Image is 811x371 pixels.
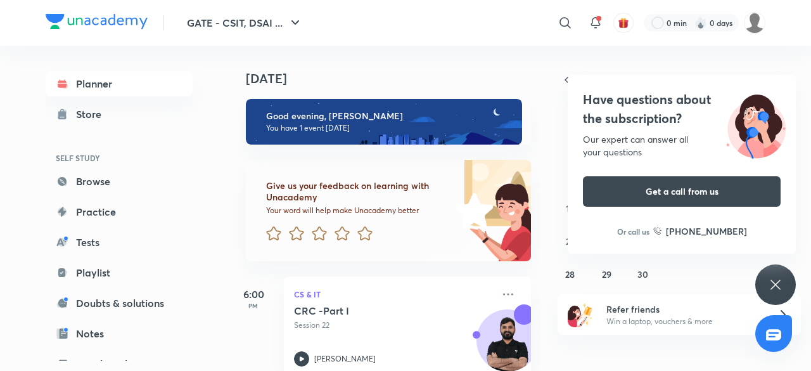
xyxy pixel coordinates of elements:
[246,99,522,145] img: evening
[560,264,580,284] button: September 28, 2025
[653,225,747,238] a: [PHONE_NUMBER]
[659,72,700,89] span: [DATE]
[294,304,452,317] h5: CRC -Part I
[228,302,279,309] p: PM
[46,260,193,285] a: Playlist
[566,235,574,247] abbr: September 21, 2025
[568,302,593,327] img: referral
[606,316,762,327] p: Win a laptop, vouchers & more
[266,205,451,216] p: Your word will help make Unacademy better
[46,101,193,127] a: Store
[46,230,193,255] a: Tests
[560,165,580,185] button: September 7, 2025
[596,264,616,284] button: September 29, 2025
[613,13,634,33] button: avatar
[606,303,762,316] h6: Refer friends
[46,71,193,96] a: Planner
[565,268,575,280] abbr: September 28, 2025
[566,202,575,214] abbr: September 14, 2025
[46,14,148,32] a: Company Logo
[744,12,765,34] img: Aalok kumar
[46,290,193,316] a: Doubts & solutions
[46,147,193,169] h6: SELF STUDY
[228,287,279,302] h5: 6:00
[294,320,493,331] p: Session 22
[314,353,376,365] p: [PERSON_NAME]
[637,268,648,280] abbr: September 30, 2025
[618,17,629,29] img: avatar
[76,107,109,122] div: Store
[694,16,707,29] img: streak
[266,110,511,122] h6: Good evening, [PERSON_NAME]
[412,160,531,261] img: feedback_image
[560,231,580,251] button: September 21, 2025
[716,90,796,159] img: ttu_illustration_new.svg
[179,10,310,36] button: GATE - CSIT, DSAI ...
[46,169,193,194] a: Browse
[266,123,511,133] p: You have 1 event [DATE]
[246,71,544,86] h4: [DATE]
[266,180,451,203] h6: Give us your feedback on learning with Unacademy
[633,264,653,284] button: September 30, 2025
[583,133,781,159] div: Our expert can answer all your questions
[575,71,783,89] button: [DATE]
[602,268,611,280] abbr: September 29, 2025
[617,226,649,237] p: Or call us
[46,199,193,225] a: Practice
[294,287,493,302] p: CS & IT
[560,198,580,218] button: September 14, 2025
[666,225,747,238] h6: [PHONE_NUMBER]
[46,321,193,346] a: Notes
[46,14,148,29] img: Company Logo
[583,90,781,128] h4: Have questions about the subscription?
[583,176,781,207] button: Get a call from us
